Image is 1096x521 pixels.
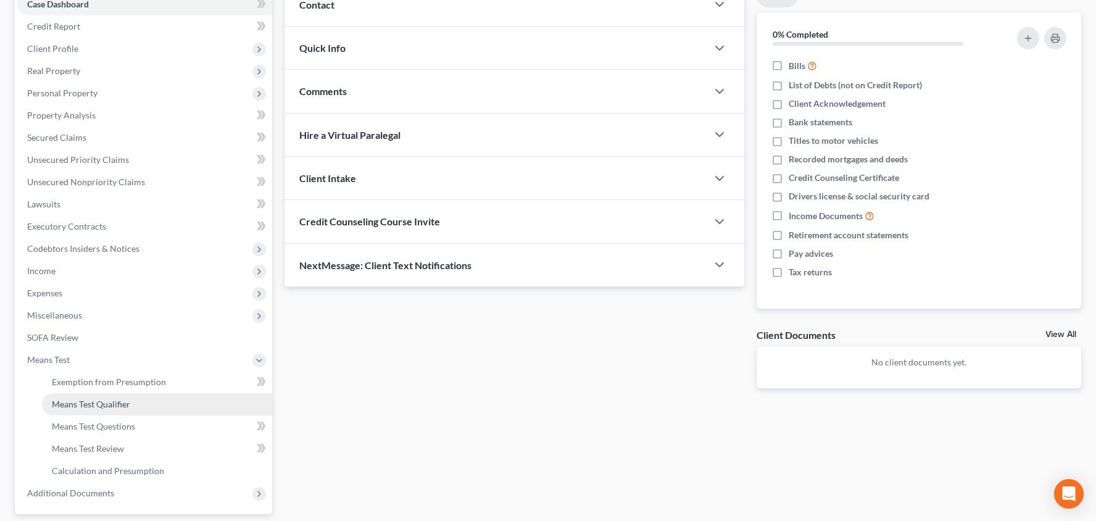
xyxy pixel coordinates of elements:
span: Personal Property [27,88,98,98]
span: Means Test Questions [52,421,135,431]
span: Miscellaneous [27,310,82,320]
a: Means Test Review [42,438,272,460]
span: Means Test Qualifier [52,399,130,409]
a: View All [1045,330,1076,339]
span: Pay advices [789,248,833,260]
a: Means Test Questions [42,415,272,438]
a: Credit Report [17,15,272,38]
span: NextMessage: Client Text Notifications [299,259,471,271]
span: Income Documents [789,210,863,222]
span: Credit Counseling Certificate [789,172,899,184]
span: Income [27,265,56,276]
span: Unsecured Priority Claims [27,154,129,165]
span: Codebtors Insiders & Notices [27,243,139,254]
a: Exemption from Presumption [42,371,272,393]
span: Real Property [27,65,80,76]
span: Client Intake [299,172,356,184]
span: Bank statements [789,116,852,128]
span: Means Test Review [52,443,124,454]
a: Lawsuits [17,193,272,215]
span: Credit Report [27,21,80,31]
span: Expenses [27,288,62,298]
span: Client Profile [27,43,78,54]
span: Credit Counseling Course Invite [299,215,440,227]
span: Unsecured Nonpriority Claims [27,177,145,187]
div: Open Intercom Messenger [1054,479,1084,509]
div: Client Documents [757,328,836,341]
span: Property Analysis [27,110,96,120]
span: Exemption from Presumption [52,377,166,387]
span: Calculation and Presumption [52,465,164,476]
span: Tax returns [789,266,832,278]
span: Drivers license & social security card [789,190,929,202]
a: Executory Contracts [17,215,272,238]
a: Secured Claims [17,127,272,149]
span: Quick Info [299,42,346,54]
strong: 0% Completed [773,29,828,40]
span: Client Acknowledgement [789,98,886,110]
span: Titles to motor vehicles [789,135,878,147]
span: Secured Claims [27,132,86,143]
span: SOFA Review [27,332,78,343]
span: Lawsuits [27,199,60,209]
span: Means Test [27,354,70,365]
a: SOFA Review [17,327,272,349]
span: Retirement account statements [789,229,908,241]
span: Recorded mortgages and deeds [789,153,908,165]
span: Bills [789,60,805,72]
a: Calculation and Presumption [42,460,272,482]
p: No client documents yet. [766,356,1071,369]
span: Hire a Virtual Paralegal [299,129,401,141]
a: Means Test Qualifier [42,393,272,415]
span: List of Debts (not on Credit Report) [789,79,922,91]
a: Unsecured Nonpriority Claims [17,171,272,193]
span: Additional Documents [27,488,114,498]
a: Property Analysis [17,104,272,127]
span: Executory Contracts [27,221,106,231]
a: Unsecured Priority Claims [17,149,272,171]
span: Comments [299,85,347,97]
